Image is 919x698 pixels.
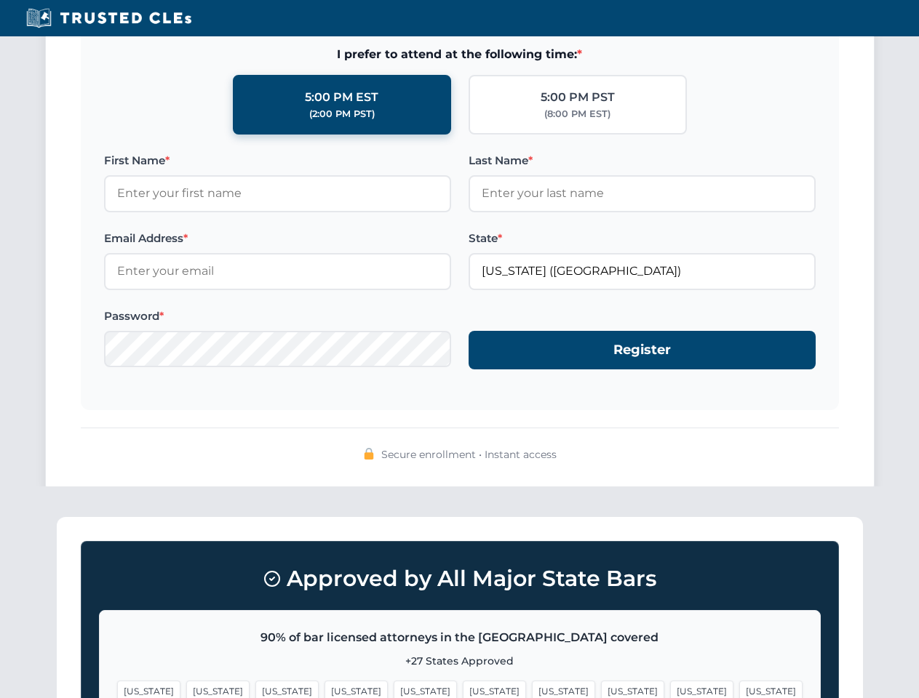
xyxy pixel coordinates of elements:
[22,7,196,29] img: Trusted CLEs
[117,653,803,669] p: +27 States Approved
[541,88,615,107] div: 5:00 PM PST
[544,107,610,121] div: (8:00 PM EST)
[469,253,816,289] input: Florida (FL)
[469,152,816,169] label: Last Name
[104,253,451,289] input: Enter your email
[104,230,451,247] label: Email Address
[469,175,816,212] input: Enter your last name
[381,446,557,462] span: Secure enrollment • Instant access
[104,175,451,212] input: Enter your first name
[309,107,375,121] div: (2:00 PM PST)
[104,45,816,64] span: I prefer to attend at the following time:
[363,448,375,460] img: 🔒
[305,88,378,107] div: 5:00 PM EST
[104,308,451,325] label: Password
[99,559,821,598] h3: Approved by All Major State Bars
[469,230,816,247] label: State
[104,152,451,169] label: First Name
[117,628,803,647] p: 90% of bar licensed attorneys in the [GEOGRAPHIC_DATA] covered
[469,331,816,369] button: Register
